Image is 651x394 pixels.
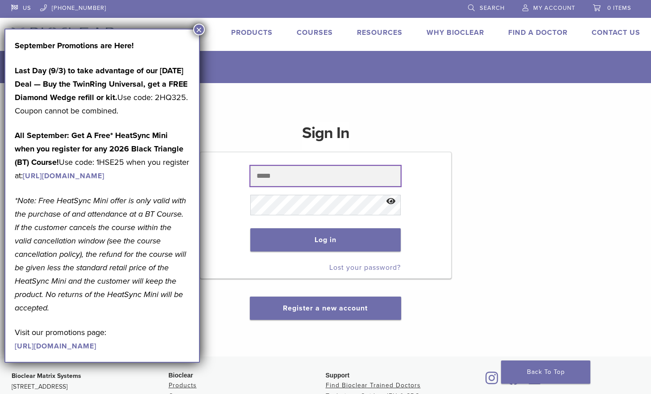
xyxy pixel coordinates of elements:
a: Lost your password? [329,263,401,272]
a: [URL][DOMAIN_NAME] [23,172,104,180]
span: Bioclear [169,372,193,379]
button: Close [193,24,205,35]
button: Log in [250,228,401,251]
span: Support [326,372,350,379]
button: Show password [381,190,401,213]
a: Courses [297,28,333,37]
h1: My Account [33,51,640,83]
strong: Bioclear Matrix Systems [12,372,81,380]
a: Products [231,28,273,37]
img: Bioclear [11,27,117,40]
p: Use code: 1HSE25 when you register at: [15,129,190,182]
a: Contact Us [592,28,640,37]
span: My Account [533,4,575,12]
strong: Last Day (9/3) to take advantage of our [DATE] Deal — Buy the TwinRing Universal, get a FREE Diam... [15,66,187,102]
button: Register a new account [250,297,401,320]
em: *Note: Free HeatSync Mini offer is only valid with the purchase of and attendance at a BT Course.... [15,196,186,313]
a: Register a new account [283,304,368,313]
h1: Sign In [302,122,349,151]
strong: All September: Get A Free* HeatSync Mini when you register for any 2026 Black Triangle (BT) Course! [15,130,183,167]
p: Visit our promotions page: [15,326,190,352]
a: Bioclear [483,377,502,386]
a: [URL][DOMAIN_NAME] [15,342,96,351]
a: Products [169,381,197,389]
a: Find Bioclear Trained Doctors [326,381,421,389]
a: Back To Top [501,360,590,384]
a: Find A Doctor [508,28,568,37]
span: 0 items [607,4,631,12]
a: Resources [357,28,402,37]
a: Why Bioclear [427,28,484,37]
strong: September Promotions are Here! [15,41,134,50]
p: Use code: 2HQ325. Coupon cannot be combined. [15,64,190,117]
span: Search [480,4,505,12]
